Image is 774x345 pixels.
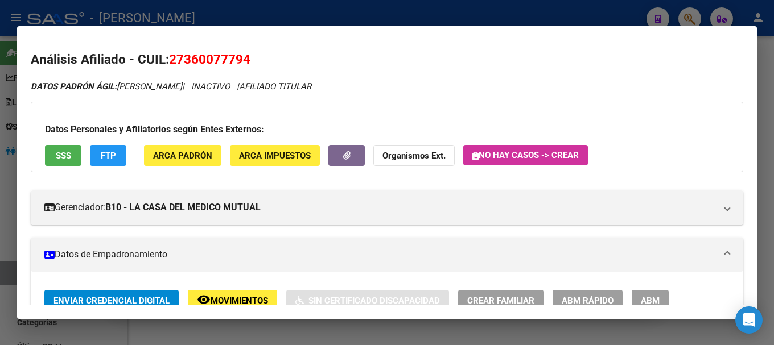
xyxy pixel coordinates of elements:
[632,290,669,311] button: ABM
[144,145,221,166] button: ARCA Padrón
[45,145,81,166] button: SSS
[463,145,588,165] button: No hay casos -> Crear
[153,151,212,161] span: ARCA Padrón
[641,296,660,306] span: ABM
[467,296,534,306] span: Crear Familiar
[44,201,716,214] mat-panel-title: Gerenciador:
[31,238,743,272] mat-expansion-panel-header: Datos de Empadronamiento
[239,151,311,161] span: ARCA Impuestos
[31,81,117,92] strong: DATOS PADRÓN ÁGIL:
[382,151,446,161] strong: Organismos Ext.
[44,290,179,311] button: Enviar Credencial Digital
[735,306,763,334] div: Open Intercom Messenger
[308,296,440,306] span: Sin Certificado Discapacidad
[458,290,544,311] button: Crear Familiar
[373,145,455,166] button: Organismos Ext.
[239,81,311,92] span: AFILIADO TITULAR
[53,296,170,306] span: Enviar Credencial Digital
[44,248,716,261] mat-panel-title: Datos de Empadronamiento
[230,145,320,166] button: ARCA Impuestos
[101,151,116,161] span: FTP
[472,150,579,160] span: No hay casos -> Crear
[188,290,277,311] button: Movimientos
[90,145,126,166] button: FTP
[31,190,743,225] mat-expansion-panel-header: Gerenciador:B10 - LA CASA DEL MEDICO MUTUAL
[211,296,268,306] span: Movimientos
[553,290,623,311] button: ABM Rápido
[169,52,250,66] span: 27360077794
[105,201,261,214] strong: B10 - LA CASA DEL MEDICO MUTUAL
[56,151,71,161] span: SSS
[286,290,449,311] button: Sin Certificado Discapacidad
[45,123,729,136] h3: Datos Personales y Afiliatorios según Entes Externos:
[197,293,211,306] mat-icon: remove_red_eye
[31,50,743,69] h2: Análisis Afiliado - CUIL:
[31,81,311,92] i: | INACTIVO |
[562,296,614,306] span: ABM Rápido
[31,81,182,92] span: [PERSON_NAME]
